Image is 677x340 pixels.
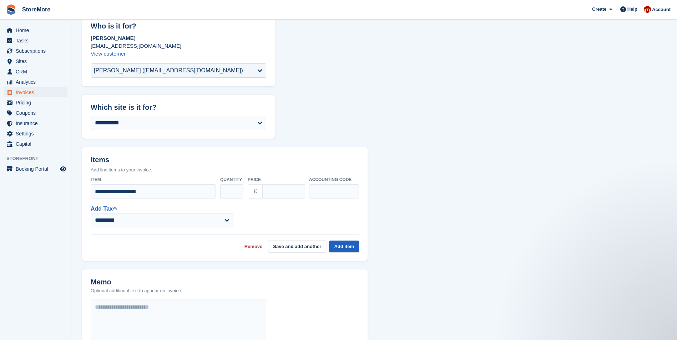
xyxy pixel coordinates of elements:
[4,108,67,118] a: menu
[4,67,67,77] a: menu
[644,6,651,13] img: Store More Team
[592,6,606,13] span: Create
[6,4,16,15] img: stora-icon-8386f47178a22dfd0bd8f6a31ec36ba5ce8667c1dd55bd0f319d3a0aa187defe.svg
[16,25,59,35] span: Home
[16,139,59,149] span: Capital
[16,129,59,139] span: Settings
[91,42,266,50] p: [EMAIL_ADDRESS][DOMAIN_NAME]
[16,108,59,118] span: Coupons
[16,118,59,128] span: Insurance
[4,129,67,139] a: menu
[627,6,637,13] span: Help
[16,46,59,56] span: Subscriptions
[16,67,59,77] span: CRM
[94,66,243,75] div: [PERSON_NAME] ([EMAIL_ADDRESS][DOMAIN_NAME])
[6,155,71,162] span: Storefront
[268,241,326,252] button: Save and add another
[4,87,67,97] a: menu
[16,87,59,97] span: Invoices
[16,164,59,174] span: Booking Portal
[16,56,59,66] span: Sites
[309,176,359,183] label: Accounting code
[248,176,305,183] label: Price
[4,77,67,87] a: menu
[91,166,359,174] p: Add line items to your invoice.
[4,118,67,128] a: menu
[16,77,59,87] span: Analytics
[91,206,117,212] a: Add Tax
[19,4,53,15] a: StoreMore
[329,241,359,252] button: Add item
[16,36,59,46] span: Tasks
[91,34,266,42] p: [PERSON_NAME]
[4,56,67,66] a: menu
[652,6,671,13] span: Account
[91,51,126,57] a: View customer
[91,156,359,165] h2: Items
[91,176,216,183] label: Item
[91,103,266,112] h2: Which site is it for?
[4,46,67,56] a: menu
[59,165,67,173] a: Preview store
[4,25,67,35] a: menu
[244,243,263,250] a: Remove
[220,176,243,183] label: Quantity
[4,139,67,149] a: menu
[91,278,182,286] h2: Memo
[91,287,182,294] p: Optional additional text to appear on invoice.
[4,36,67,46] a: menu
[16,98,59,108] span: Pricing
[4,98,67,108] a: menu
[4,164,67,174] a: menu
[91,22,266,30] h2: Who is it for?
